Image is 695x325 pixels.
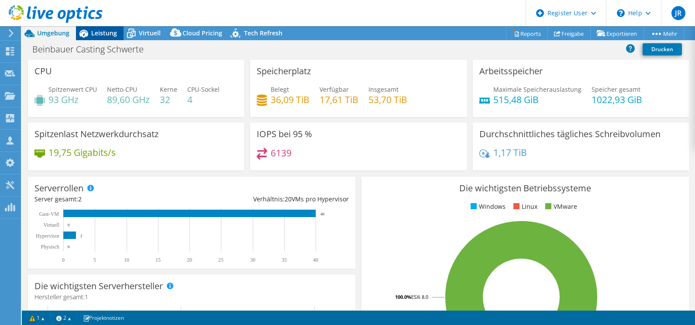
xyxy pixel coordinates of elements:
text: 0 [68,245,70,249]
span: JR [671,6,685,20]
a: Exportieren [590,27,644,40]
h1: Beinbauer Casting Schwerte [28,45,157,54]
text: 40 [320,212,325,216]
a: 1 [24,312,51,323]
h3: Serverrollen [34,183,83,193]
text: 35 [282,257,287,263]
h3: Durchschnittliches tägliches Schreibvolumen [479,129,661,139]
span: Leistung [91,29,117,37]
h3: Arbeitsspeicher [479,66,543,76]
h4: Hersteller gesamt: [34,292,349,302]
span: Cloud Pricing [182,29,222,37]
a: Mehr [643,27,684,40]
span: Spitzenwert CPU [48,85,97,93]
tspan: 100.0% [395,294,411,300]
span: Insgesamt [368,85,399,93]
h4: 1022,93 GiB [592,95,642,104]
text: 0 [68,223,70,227]
tspan: ESXi 8.0 [411,294,428,300]
li: Linux [511,202,537,211]
span: 20 [285,195,292,203]
span: 2 [78,195,82,203]
span: Virtuell [139,29,161,37]
h3: IOPS bei 95 % [257,129,312,139]
span: Belegt [271,85,289,93]
h4: 89,60 GHz [107,95,150,104]
h4: 6139 [271,148,292,158]
li: VMware [543,202,577,211]
text: 20 [187,257,192,263]
h4: 53,70 TiB [368,95,407,104]
a: 2 [50,312,77,323]
h4: 32 [160,95,177,104]
h4: 1,17 TiB [493,148,527,157]
h3: Die wichtigsten Betriebssysteme [368,183,682,193]
div: Verhältnis: VMs pro Hypervisor [192,194,349,204]
text: 40 [313,257,318,263]
h3: Speicherplatz [257,66,311,76]
span: Verfügbar [320,85,349,93]
h3: CPU [34,66,52,76]
h4: 515,48 GiB [493,95,581,104]
h3: Die wichtigsten Serverhersteller [34,281,163,291]
text: 2 [80,234,83,238]
span: Umgebung [37,29,69,37]
h4: 17,61 TiB [320,95,358,104]
span: CPU-Sockel [187,85,220,93]
text: Physisch [41,244,59,250]
text: 30 [250,257,255,263]
span: Speicher gesamt [592,85,640,93]
text: Hypervisor [36,233,59,239]
h3: Spitzenlast Netzwerkdurchsatz [34,129,158,139]
li: Windows [468,202,506,211]
span: Tech Refresh [244,29,282,37]
text: 10 [124,257,129,263]
span: 1 [85,293,88,301]
text: 25 [218,257,224,263]
a: Reports [506,27,548,40]
text: 5 [93,257,96,263]
text: Virtuell [43,222,59,228]
h4: 36,09 TiB [271,95,310,104]
h4: 4 [187,95,220,104]
text: 15 [155,257,161,263]
span: Netto-CPU [107,85,137,93]
text: Gast-VM [39,211,59,217]
text: 0 [62,257,65,263]
h4: 93 GHz [48,95,97,104]
a: Freigabe [547,27,591,40]
span: Maximale Speicherauslastung [493,85,581,93]
div: Server gesamt: [34,194,192,204]
span: Kerne [160,85,177,93]
svg: \n [617,9,625,17]
a: Drucken [643,43,682,55]
h4: 19,75 Gigabits/s [48,148,116,157]
a: Projektnotizen [77,312,130,323]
